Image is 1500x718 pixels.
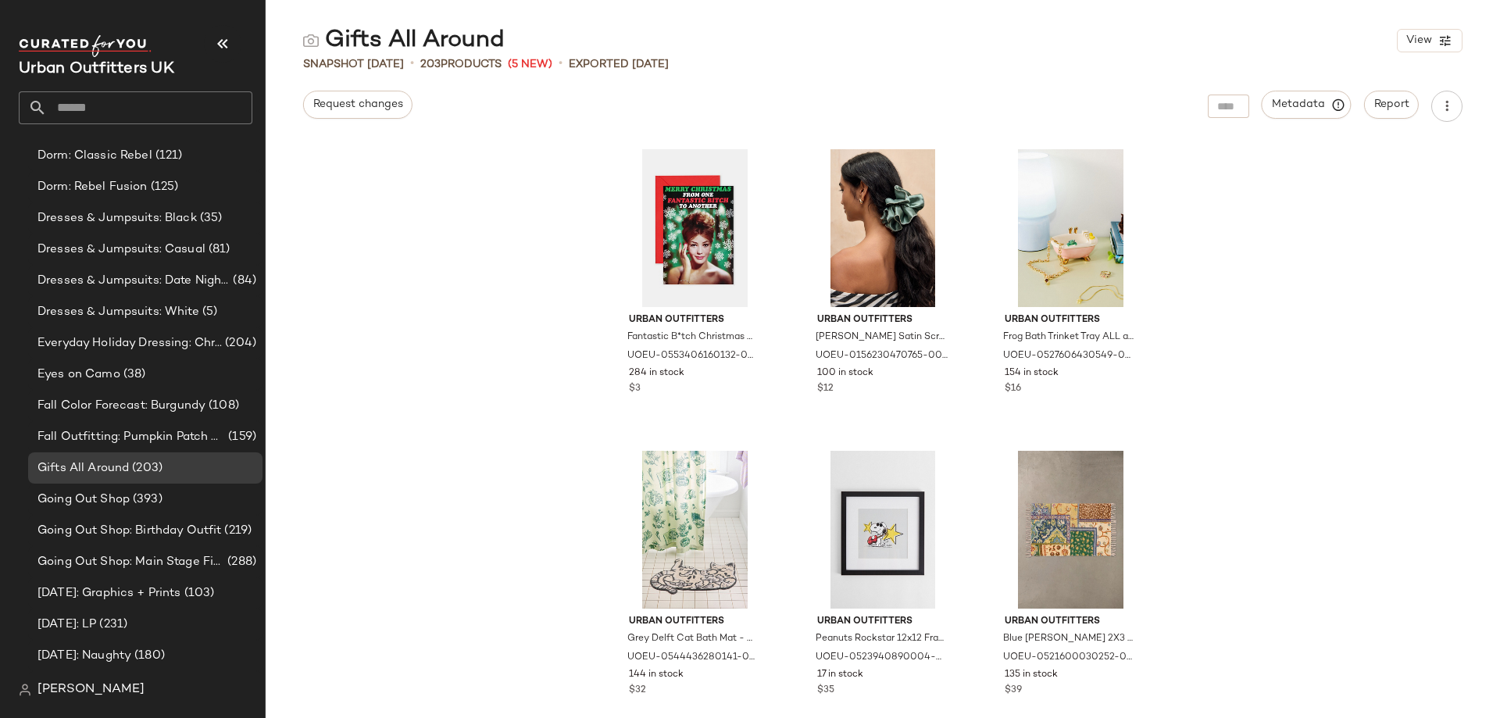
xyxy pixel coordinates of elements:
[37,241,205,259] span: Dresses & Jumpsuits: Casual
[817,615,949,629] span: Urban Outfitters
[303,25,505,56] div: Gifts All Around
[37,584,181,602] span: [DATE]: Graphics + Prints
[37,616,96,634] span: [DATE]: LP
[1005,615,1137,629] span: Urban Outfitters
[312,98,403,111] span: Request changes
[805,149,962,307] img: 0156230470765_030_m
[37,459,129,477] span: Gifts All Around
[1003,632,1135,646] span: Blue [PERSON_NAME] 2X3 Rug - Blue at Urban Outfitters
[1005,382,1021,396] span: $16
[1005,366,1059,380] span: 154 in stock
[199,303,217,321] span: (5)
[37,680,145,699] span: [PERSON_NAME]
[131,647,165,665] span: (180)
[37,647,131,665] span: [DATE]: Naughty
[1364,91,1419,119] button: Report
[816,632,948,646] span: Peanuts Rockstar 12x12 Framed Wall Art Print at Urban Outfitters
[37,209,197,227] span: Dresses & Jumpsuits: Black
[816,349,948,363] span: UOEU-0156230470765-000-030
[629,366,684,380] span: 284 in stock
[230,272,256,290] span: (84)
[120,366,146,384] span: (38)
[629,615,761,629] span: Urban Outfitters
[19,684,31,696] img: svg%3e
[616,451,773,609] img: 0544436280141_004_a2
[96,616,127,634] span: (231)
[37,491,130,509] span: Going Out Shop
[303,33,319,48] img: svg%3e
[817,668,863,682] span: 17 in stock
[37,522,221,540] span: Going Out Shop: Birthday Outfit
[129,459,162,477] span: (203)
[627,651,759,665] span: UOEU-0544436280141-000-004
[224,553,256,571] span: (288)
[205,241,230,259] span: (81)
[817,382,834,396] span: $12
[627,349,759,363] span: UOEU-0553406160132-000-000
[1373,98,1409,111] span: Report
[410,55,414,73] span: •
[1405,34,1432,47] span: View
[559,55,562,73] span: •
[152,147,183,165] span: (121)
[420,56,502,73] div: Products
[205,397,239,415] span: (108)
[37,397,205,415] span: Fall Color Forecast: Burgundy
[222,334,256,352] span: (204)
[1262,91,1352,119] button: Metadata
[148,178,179,196] span: (125)
[1005,684,1022,698] span: $39
[1003,349,1135,363] span: UOEU-0527606430549-000-000
[303,91,412,119] button: Request changes
[1003,330,1135,345] span: Frog Bath Trinket Tray ALL at Urban Outfitters
[629,668,684,682] span: 144 in stock
[616,149,773,307] img: 0553406160132_000_b
[225,428,256,446] span: (159)
[817,313,949,327] span: Urban Outfitters
[1003,651,1135,665] span: UOEU-0521600030252-000-040
[19,61,174,77] span: Current Company Name
[1005,313,1137,327] span: Urban Outfitters
[816,330,948,345] span: [PERSON_NAME] Satin Scrunchie - Green ALL at Urban Outfitters
[629,684,646,698] span: $32
[130,491,162,509] span: (393)
[1005,668,1058,682] span: 135 in stock
[303,56,404,73] span: Snapshot [DATE]
[19,35,152,57] img: cfy_white_logo.C9jOOHJF.svg
[992,451,1149,609] img: 0521600030252_040_a2
[37,553,224,571] span: Going Out Shop: Main Stage Fits
[508,56,552,73] span: (5 New)
[420,59,441,70] span: 203
[37,272,230,290] span: Dresses & Jumpsuits: Date Night/ Night Out
[37,147,152,165] span: Dorm: Classic Rebel
[1397,29,1462,52] button: View
[629,382,641,396] span: $3
[37,303,199,321] span: Dresses & Jumpsuits: White
[181,584,215,602] span: (103)
[37,334,222,352] span: Everyday Holiday Dressing: Christmas Markets
[805,451,962,609] img: 0523940890004_000_a2
[816,651,948,665] span: UOEU-0523940890004-000-000
[629,313,761,327] span: Urban Outfitters
[992,149,1149,307] img: 0527606430549_000_a2
[221,522,252,540] span: (219)
[627,632,759,646] span: Grey Delft Cat Bath Mat - Grey ALL at Urban Outfitters
[37,366,120,384] span: Eyes on Camo
[569,56,669,73] p: Exported [DATE]
[817,366,873,380] span: 100 in stock
[1271,98,1342,112] span: Metadata
[197,209,223,227] span: (35)
[37,178,148,196] span: Dorm: Rebel Fusion
[817,684,834,698] span: $35
[627,330,759,345] span: Fantastic B*tch Christmas Greetings Card ALL at Urban Outfitters
[37,428,225,446] span: Fall Outfitting: Pumpkin Patch Fits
